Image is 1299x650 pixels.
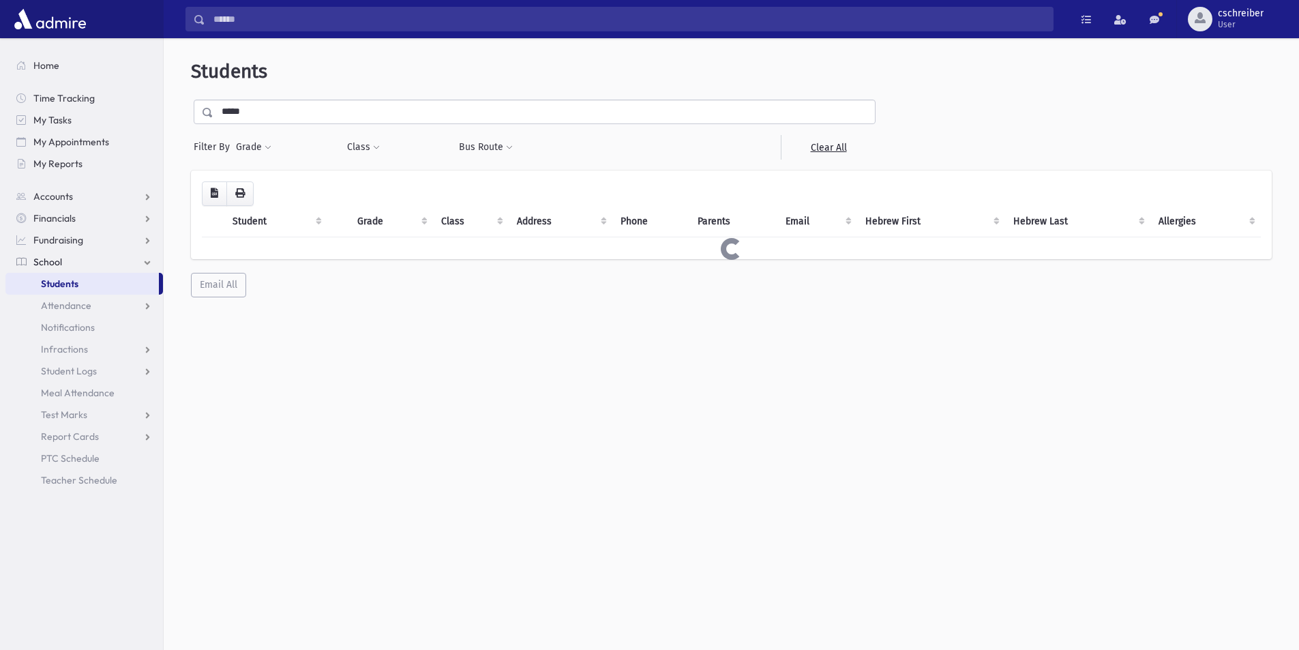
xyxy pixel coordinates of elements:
span: cschreiber [1218,8,1264,19]
span: Test Marks [41,409,87,421]
a: Financials [5,207,163,229]
input: Search [205,7,1053,31]
span: Teacher Schedule [41,474,117,486]
span: Student Logs [41,365,97,377]
span: Time Tracking [33,92,95,104]
span: Infractions [41,343,88,355]
a: Notifications [5,316,163,338]
a: Clear All [781,135,876,160]
span: Meal Attendance [41,387,115,399]
button: Email All [191,273,246,297]
a: My Reports [5,153,163,175]
a: Teacher Schedule [5,469,163,491]
button: CSV [202,181,227,206]
th: Grade [349,206,432,237]
span: My Appointments [33,136,109,148]
a: Meal Attendance [5,382,163,404]
a: Home [5,55,163,76]
th: Hebrew First [857,206,1004,237]
th: Class [433,206,509,237]
button: Bus Route [458,135,513,160]
span: My Tasks [33,114,72,126]
span: Attendance [41,299,91,312]
button: Print [226,181,254,206]
a: My Appointments [5,131,163,153]
th: Student [224,206,327,237]
th: Address [509,206,612,237]
span: PTC Schedule [41,452,100,464]
th: Allergies [1150,206,1261,237]
span: Fundraising [33,234,83,246]
a: Accounts [5,186,163,207]
a: Test Marks [5,404,163,426]
th: Phone [612,206,689,237]
a: Infractions [5,338,163,360]
th: Parents [689,206,777,237]
span: Students [191,60,267,83]
span: Report Cards [41,430,99,443]
a: Attendance [5,295,163,316]
img: AdmirePro [11,5,89,33]
a: PTC Schedule [5,447,163,469]
span: My Reports [33,158,83,170]
span: User [1218,19,1264,30]
a: School [5,251,163,273]
a: Students [5,273,159,295]
button: Class [346,135,380,160]
span: Financials [33,212,76,224]
span: Filter By [194,140,235,154]
span: School [33,256,62,268]
a: Time Tracking [5,87,163,109]
a: Fundraising [5,229,163,251]
span: Notifications [41,321,95,334]
span: Accounts [33,190,73,203]
a: Student Logs [5,360,163,382]
button: Grade [235,135,272,160]
th: Hebrew Last [1005,206,1151,237]
a: My Tasks [5,109,163,131]
span: Students [41,278,78,290]
span: Home [33,59,59,72]
th: Email [777,206,857,237]
a: Report Cards [5,426,163,447]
